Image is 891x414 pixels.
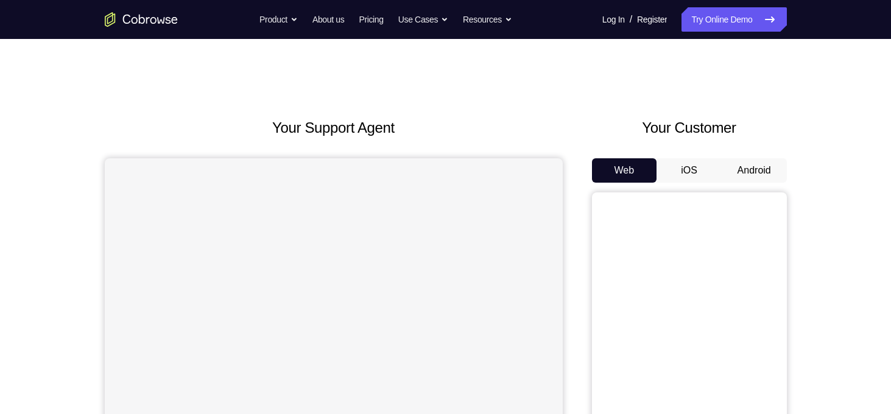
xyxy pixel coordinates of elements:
[105,117,563,139] h2: Your Support Agent
[602,7,625,32] a: Log In
[722,158,787,183] button: Android
[398,7,448,32] button: Use Cases
[630,12,632,27] span: /
[681,7,786,32] a: Try Online Demo
[592,117,787,139] h2: Your Customer
[592,158,657,183] button: Web
[259,7,298,32] button: Product
[359,7,383,32] a: Pricing
[463,7,512,32] button: Resources
[637,7,667,32] a: Register
[657,158,722,183] button: iOS
[105,12,178,27] a: Go to the home page
[312,7,344,32] a: About us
